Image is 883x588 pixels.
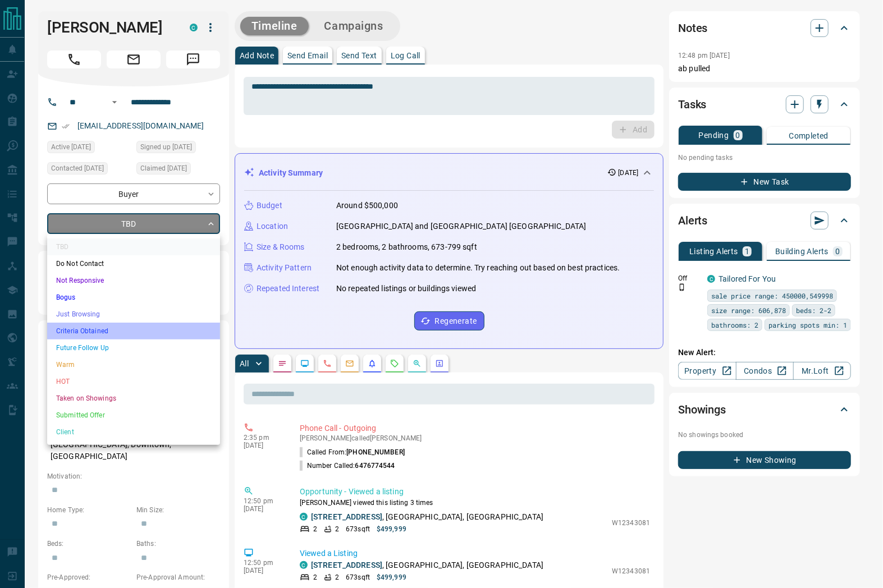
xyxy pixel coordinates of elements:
[47,255,220,272] li: Do Not Contact
[47,356,220,373] li: Warm
[47,339,220,356] li: Future Follow Up
[47,306,220,323] li: Just Browsing
[47,373,220,390] li: HOT
[47,390,220,407] li: Taken on Showings
[47,289,220,306] li: Bogus
[47,272,220,289] li: Not Responsive
[47,407,220,424] li: Submitted Offer
[47,323,220,339] li: Criteria Obtained
[47,424,220,440] li: Client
